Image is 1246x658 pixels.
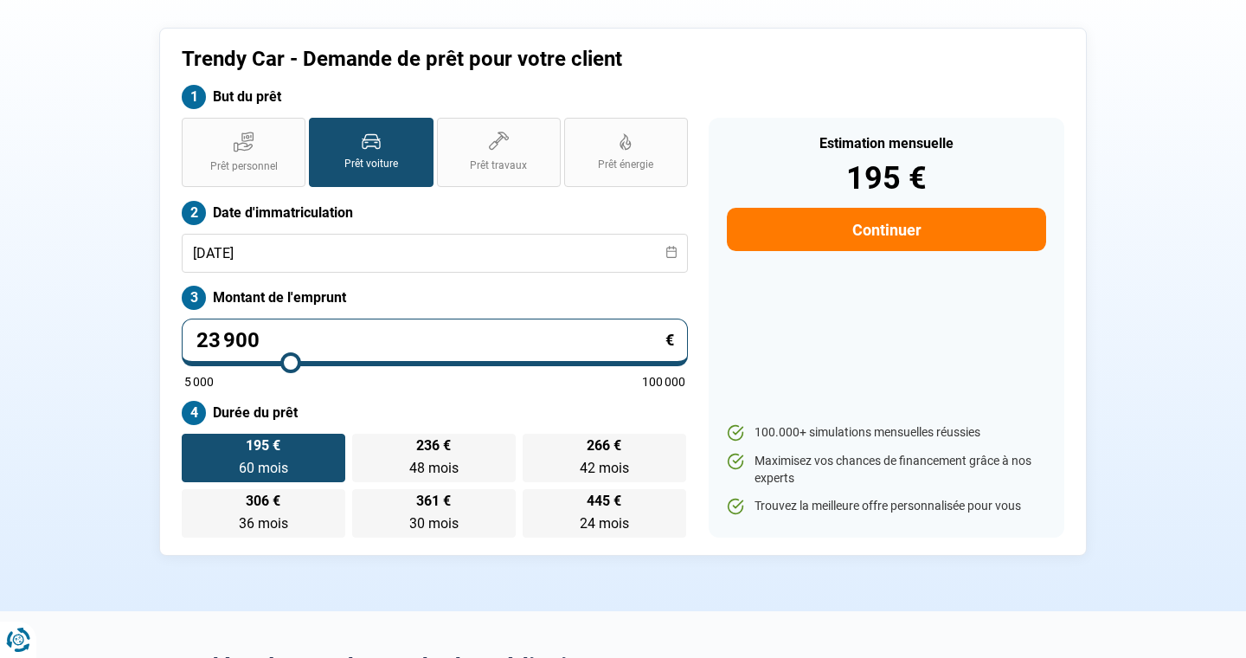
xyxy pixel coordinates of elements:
[184,376,214,388] span: 5 000
[727,163,1046,194] div: 195 €
[727,498,1046,515] li: Trouvez la meilleure offre personnalisée pour vous
[727,208,1046,251] button: Continuer
[587,439,621,453] span: 266 €
[239,460,288,476] span: 60 mois
[182,201,688,225] label: Date d'immatriculation
[182,85,688,109] label: But du prêt
[182,47,838,72] h1: Trendy Car - Demande de prêt pour votre client
[182,234,688,273] input: jj/mm/aaaa
[182,401,688,425] label: Durée du prêt
[210,159,278,174] span: Prêt personnel
[246,439,280,453] span: 195 €
[409,515,459,532] span: 30 mois
[409,460,459,476] span: 48 mois
[182,286,688,310] label: Montant de l'emprunt
[416,494,451,508] span: 361 €
[416,439,451,453] span: 236 €
[580,460,629,476] span: 42 mois
[665,332,674,348] span: €
[246,494,280,508] span: 306 €
[580,515,629,532] span: 24 mois
[727,453,1046,487] li: Maximisez vos chances de financement grâce à nos experts
[727,424,1046,442] li: 100.000+ simulations mensuelles réussies
[598,158,653,172] span: Prêt énergie
[470,158,527,173] span: Prêt travaux
[727,137,1046,151] div: Estimation mensuelle
[239,515,288,532] span: 36 mois
[587,494,621,508] span: 445 €
[642,376,685,388] span: 100 000
[344,157,398,171] span: Prêt voiture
